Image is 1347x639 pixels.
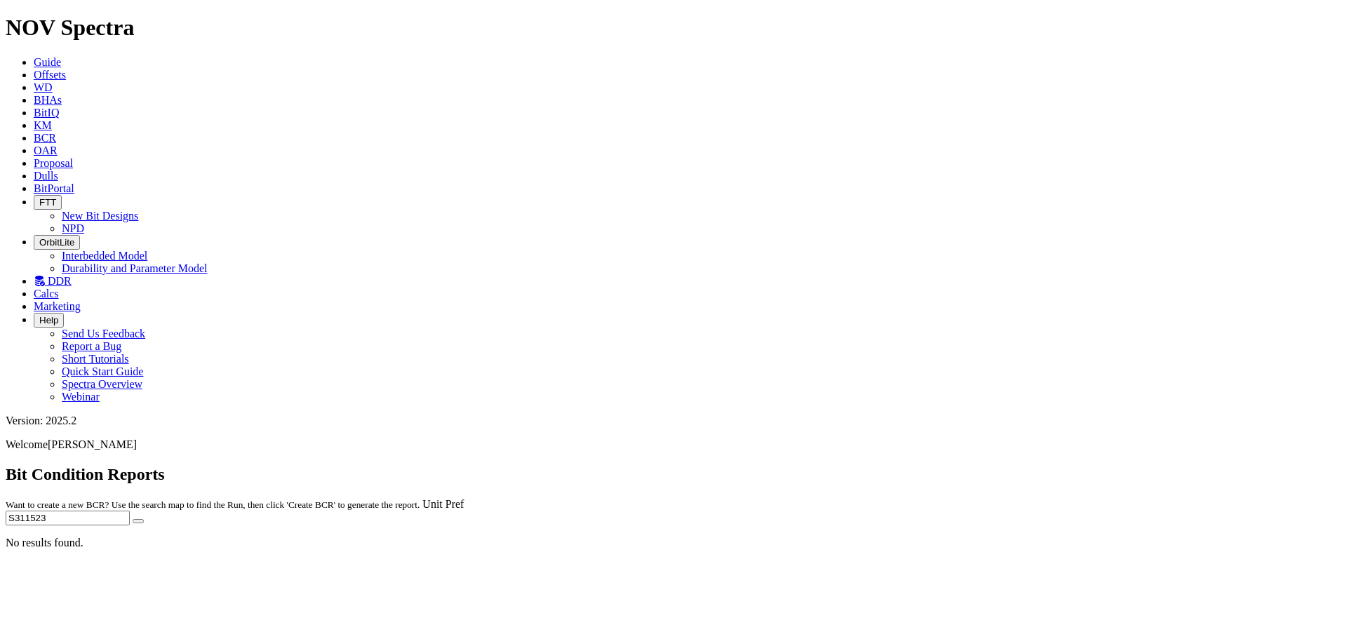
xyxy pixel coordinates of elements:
a: BitPortal [34,182,74,194]
a: Guide [34,56,61,68]
a: BCR [34,132,56,144]
span: Help [39,315,58,325]
a: Webinar [62,391,100,403]
span: OrbitLite [39,237,74,248]
a: Short Tutorials [62,353,129,365]
p: Welcome [6,438,1341,451]
a: DDR [34,275,72,287]
small: Want to create a new BCR? Use the search map to find the Run, then click 'Create BCR' to generate... [6,499,420,510]
span: FTT [39,197,56,208]
a: Spectra Overview [62,378,142,390]
button: OrbitLite [34,235,80,250]
button: FTT [34,195,62,210]
a: NPD [62,222,84,234]
span: [PERSON_NAME] [48,438,137,450]
h1: NOV Spectra [6,15,1341,41]
a: Dulls [34,170,58,182]
a: KM [34,119,52,131]
a: BHAs [34,94,62,106]
a: WD [34,81,53,93]
a: OAR [34,144,58,156]
a: Calcs [34,288,59,300]
p: No results found. [6,537,1341,549]
a: Interbedded Model [62,250,147,262]
a: Send Us Feedback [62,328,145,339]
a: Durability and Parameter Model [62,262,208,274]
a: BitIQ [34,107,59,119]
a: New Bit Designs [62,210,138,222]
a: Unit Pref [422,498,464,510]
span: DDR [48,275,72,287]
h2: Bit Condition Reports [6,465,1341,484]
a: Report a Bug [62,340,121,352]
a: Quick Start Guide [62,365,143,377]
button: Help [34,313,64,328]
a: Proposal [34,157,73,169]
input: Search [6,511,130,525]
a: Offsets [34,69,66,81]
div: Version: 2025.2 [6,415,1341,427]
a: Marketing [34,300,81,312]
